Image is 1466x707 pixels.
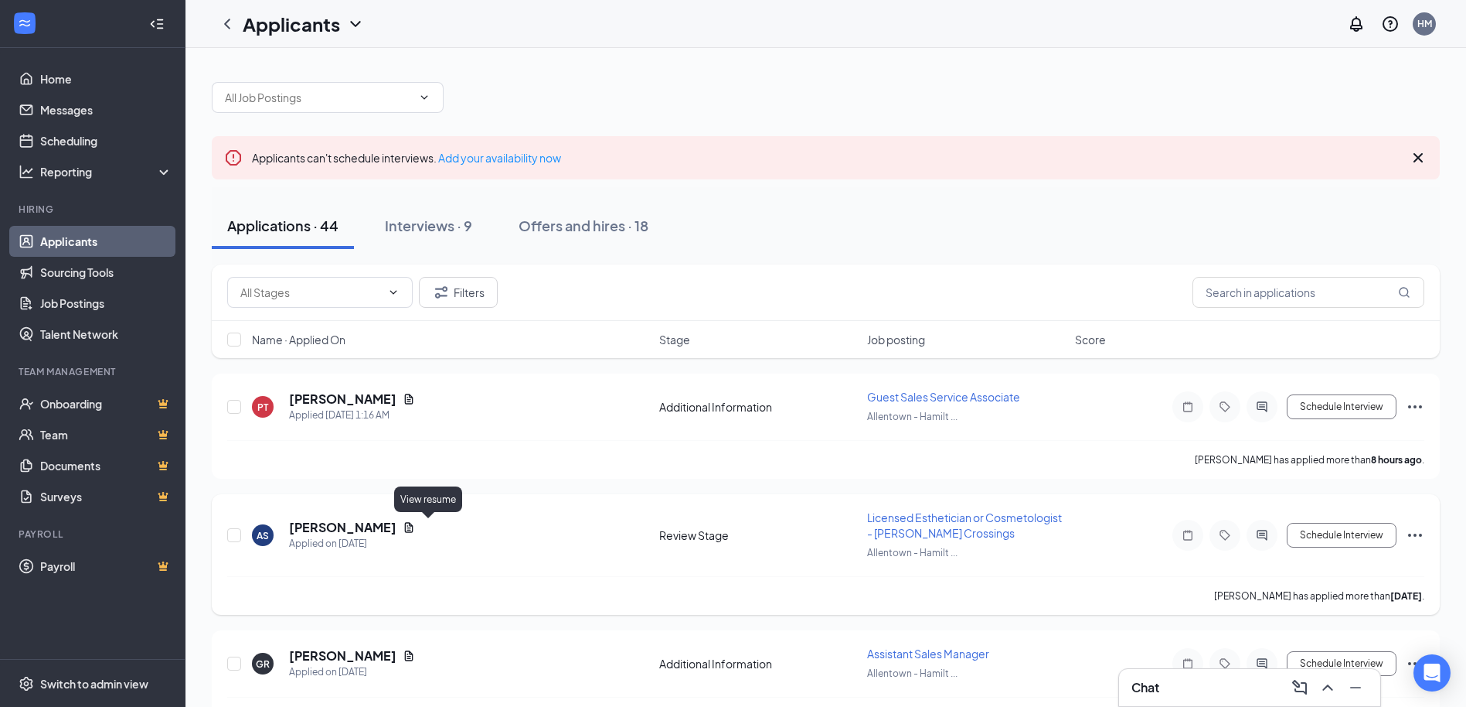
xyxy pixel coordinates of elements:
[40,63,172,94] a: Home
[867,511,1062,540] span: Licensed Esthetician or Cosmetologist - [PERSON_NAME] Crossings
[867,390,1020,404] span: Guest Sales Service Associate
[1371,454,1422,466] b: 8 hours ago
[17,15,32,31] svg: WorkstreamLogo
[40,257,172,288] a: Sourcing Tools
[289,647,396,664] h5: [PERSON_NAME]
[40,164,173,179] div: Reporting
[218,15,236,33] svg: ChevronLeft
[403,650,415,662] svg: Document
[659,656,858,671] div: Additional Information
[1406,398,1424,416] svg: Ellipses
[1179,657,1197,670] svg: Note
[1179,529,1197,541] svg: Note
[867,668,957,679] span: Allentown - Hamilt ...
[346,15,365,33] svg: ChevronDown
[40,94,172,125] a: Messages
[1287,651,1396,676] button: Schedule Interview
[252,332,345,347] span: Name · Applied On
[40,226,172,257] a: Applicants
[1409,149,1427,167] svg: Cross
[243,11,340,37] h1: Applicants
[1253,401,1271,413] svg: ActiveChat
[659,332,690,347] span: Stage
[1413,654,1451,692] div: Open Intercom Messenger
[418,91,430,104] svg: ChevronDown
[19,164,34,179] svg: Analysis
[40,419,172,450] a: TeamCrown
[40,450,172,481] a: DocumentsCrown
[40,125,172,156] a: Scheduling
[149,16,165,32] svg: Collapse
[519,216,648,235] div: Offers and hires · 18
[1075,332,1106,347] span: Score
[867,411,957,422] span: Allentown - Hamilt ...
[289,519,396,536] h5: [PERSON_NAME]
[289,536,415,552] div: Applied on [DATE]
[419,277,498,308] button: Filter Filters
[257,401,268,414] div: PT
[1195,453,1424,466] p: [PERSON_NAME] has applied more than .
[438,151,561,165] a: Add your availability now
[257,529,269,542] div: AS
[394,487,462,512] div: View resume
[1216,529,1234,541] svg: Tag
[1253,529,1271,541] svg: ActiveChat
[1417,17,1432,30] div: HM
[40,676,148,692] div: Switch to admin view
[1343,675,1368,700] button: Minimize
[387,286,400,299] svg: ChevronDown
[1398,286,1410,299] svg: MagnifyingGlass
[1216,657,1234,670] svg: Tag
[19,676,34,692] svg: Settings
[659,399,858,415] div: Additional Information
[1347,15,1366,33] svg: Notifications
[403,393,415,405] svg: Document
[1346,678,1365,697] svg: Minimize
[40,319,172,350] a: Talent Network
[289,664,415,680] div: Applied on [DATE]
[1131,679,1159,696] h3: Chat
[1287,523,1396,548] button: Schedule Interview
[1179,401,1197,413] svg: Note
[225,89,412,106] input: All Job Postings
[1406,526,1424,545] svg: Ellipses
[40,481,172,512] a: SurveysCrown
[240,284,381,301] input: All Stages
[1291,678,1309,697] svg: ComposeMessage
[1318,678,1337,697] svg: ChevronUp
[289,408,415,423] div: Applied [DATE] 1:16 AM
[1216,401,1234,413] svg: Tag
[403,521,415,534] svg: Document
[1192,277,1424,308] input: Search in applications
[227,216,338,235] div: Applications · 44
[224,149,243,167] svg: Error
[1253,657,1271,670] svg: ActiveChat
[867,647,989,661] span: Assistant Sales Manager
[289,391,396,408] h5: [PERSON_NAME]
[1287,675,1312,700] button: ComposeMessage
[40,388,172,419] a: OnboardingCrown
[1390,590,1422,602] b: [DATE]
[19,203,169,216] div: Hiring
[659,528,858,543] div: Review Stage
[1406,654,1424,673] svg: Ellipses
[867,547,957,558] span: Allentown - Hamilt ...
[40,288,172,319] a: Job Postings
[385,216,472,235] div: Interviews · 9
[40,551,172,582] a: PayrollCrown
[432,283,451,302] svg: Filter
[19,365,169,378] div: Team Management
[19,528,169,541] div: Payroll
[256,657,270,671] div: GR
[252,151,561,165] span: Applicants can't schedule interviews.
[1214,589,1424,603] p: [PERSON_NAME] has applied more than .
[867,332,925,347] span: Job posting
[1381,15,1400,33] svg: QuestionInfo
[1287,394,1396,419] button: Schedule Interview
[1315,675,1340,700] button: ChevronUp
